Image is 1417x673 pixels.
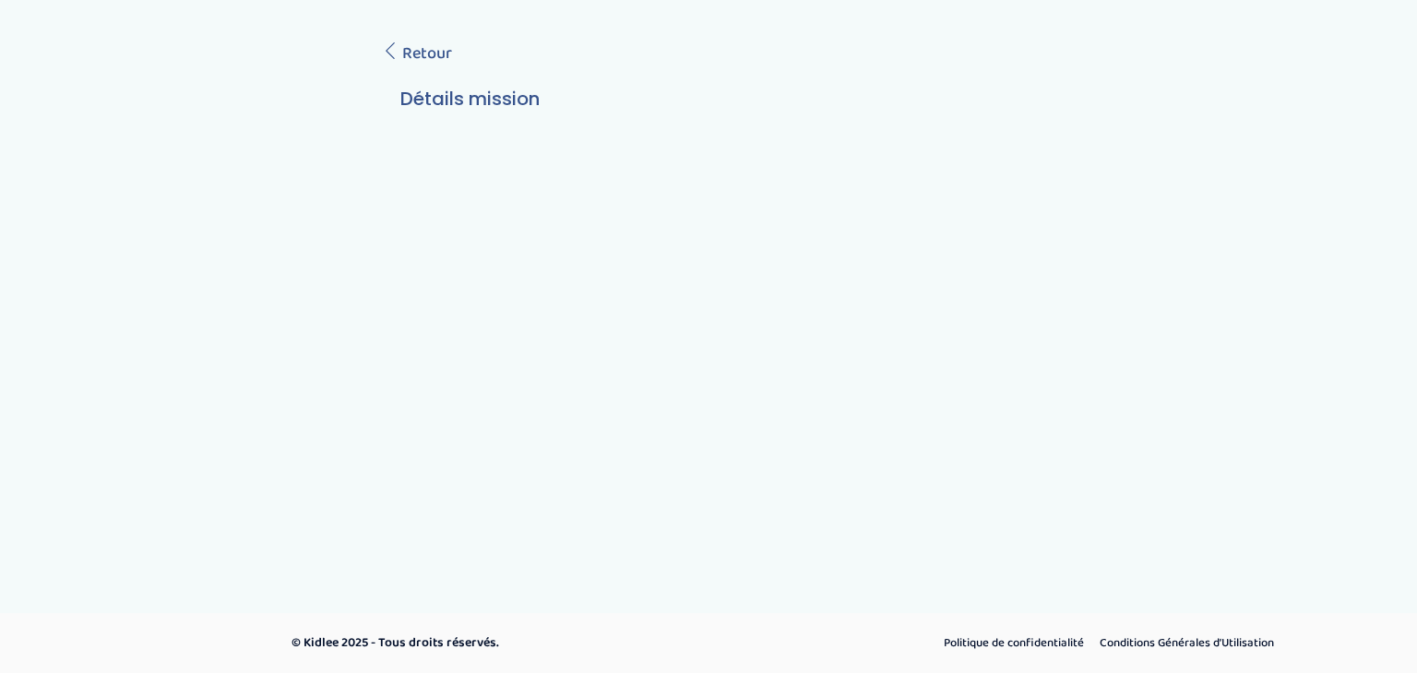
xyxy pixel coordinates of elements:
[402,41,452,66] span: Retour
[1093,632,1280,655] a: Conditions Générales d’Utilisation
[292,633,787,653] p: © Kidlee 2025 - Tous droits réservés.
[400,85,1371,112] h3: Détails mission
[937,632,1090,655] a: Politique de confidentialité
[382,41,452,66] a: Retour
